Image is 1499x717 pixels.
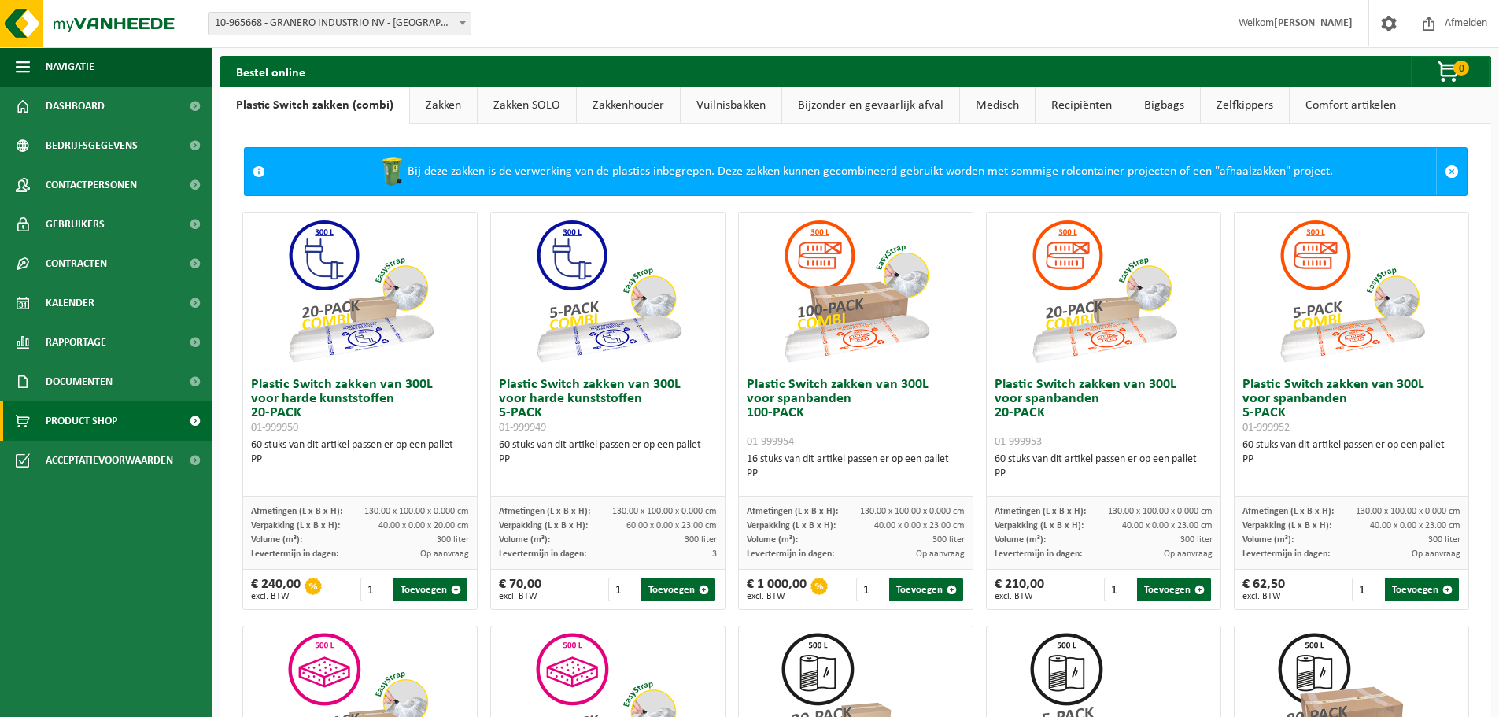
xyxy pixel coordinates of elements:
[782,87,959,124] a: Bijzonder en gevaarlijk afval
[1385,578,1459,601] button: Toevoegen
[685,535,717,545] span: 300 liter
[1352,578,1384,601] input: 1
[251,521,340,530] span: Verpakking (L x B x H):
[499,578,541,601] div: € 70,00
[1242,549,1330,559] span: Levertermijn in dagen:
[995,467,1213,481] div: PP
[499,507,590,516] span: Afmetingen (L x B x H):
[251,507,342,516] span: Afmetingen (L x B x H):
[251,578,301,601] div: € 240,00
[420,549,469,559] span: Op aanvraag
[46,87,105,126] span: Dashboard
[612,507,717,516] span: 130.00 x 100.00 x 0.000 cm
[995,549,1082,559] span: Levertermijn in dagen:
[1453,61,1469,76] span: 0
[1104,578,1136,601] input: 1
[282,213,439,370] img: 01-999950
[499,521,588,530] span: Verpakking (L x B x H):
[747,535,798,545] span: Volume (m³):
[208,12,471,35] span: 10-965668 - GRANERO INDUSTRIO NV - ROESELARE
[681,87,781,124] a: Vuilnisbakken
[1370,521,1460,530] span: 40.00 x 0.00 x 23.00 cm
[874,521,965,530] span: 40.00 x 0.00 x 23.00 cm
[1242,378,1460,434] h3: Plastic Switch zakken van 300L voor spanbanden 5-PACK
[46,205,105,244] span: Gebruikers
[530,213,687,370] img: 01-999949
[46,47,94,87] span: Navigatie
[364,507,469,516] span: 130.00 x 100.00 x 0.000 cm
[376,156,408,187] img: WB-0240-HPE-GN-50.png
[1242,453,1460,467] div: PP
[251,438,469,467] div: 60 stuks van dit artikel passen er op een pallet
[995,453,1213,481] div: 60 stuks van dit artikel passen er op een pallet
[777,213,935,370] img: 01-999954
[995,535,1046,545] span: Volume (m³):
[712,549,717,559] span: 3
[1137,578,1211,601] button: Toevoegen
[916,549,965,559] span: Op aanvraag
[220,56,321,87] h2: Bestel online
[209,13,471,35] span: 10-965668 - GRANERO INDUSTRIO NV - ROESELARE
[499,549,586,559] span: Levertermijn in dagen:
[251,535,302,545] span: Volume (m³):
[1025,213,1183,370] img: 01-999953
[1242,592,1285,601] span: excl. BTW
[46,441,173,480] span: Acceptatievoorwaarden
[960,87,1035,124] a: Medisch
[1128,87,1200,124] a: Bigbags
[626,521,717,530] span: 60.00 x 0.00 x 23.00 cm
[410,87,477,124] a: Zakken
[251,378,469,434] h3: Plastic Switch zakken van 300L voor harde kunststoffen 20-PACK
[1242,521,1331,530] span: Verpakking (L x B x H):
[747,549,834,559] span: Levertermijn in dagen:
[251,422,298,434] span: 01-999950
[995,578,1044,601] div: € 210,00
[1411,56,1490,87] button: 0
[1290,87,1412,124] a: Comfort artikelen
[747,436,794,448] span: 01-999954
[608,578,641,601] input: 1
[378,521,469,530] span: 40.00 x 0.00 x 20.00 cm
[889,578,963,601] button: Toevoegen
[1242,438,1460,467] div: 60 stuks van dit artikel passen er op een pallet
[46,244,107,283] span: Contracten
[747,378,965,449] h3: Plastic Switch zakken van 300L voor spanbanden 100-PACK
[499,592,541,601] span: excl. BTW
[1201,87,1289,124] a: Zelfkippers
[499,453,717,467] div: PP
[1108,507,1213,516] span: 130.00 x 100.00 x 0.000 cm
[251,549,338,559] span: Levertermijn in dagen:
[1412,549,1460,559] span: Op aanvraag
[1436,148,1467,195] a: Sluit melding
[747,467,965,481] div: PP
[1036,87,1128,124] a: Recipiënten
[1273,213,1431,370] img: 01-999952
[856,578,888,601] input: 1
[499,422,546,434] span: 01-999949
[499,378,717,434] h3: Plastic Switch zakken van 300L voor harde kunststoffen 5-PACK
[641,578,715,601] button: Toevoegen
[747,592,807,601] span: excl. BTW
[499,535,550,545] span: Volume (m³):
[1428,535,1460,545] span: 300 liter
[220,87,409,124] a: Plastic Switch zakken (combi)
[393,578,467,601] button: Toevoegen
[995,378,1213,449] h3: Plastic Switch zakken van 300L voor spanbanden 20-PACK
[1356,507,1460,516] span: 130.00 x 100.00 x 0.000 cm
[995,507,1086,516] span: Afmetingen (L x B x H):
[932,535,965,545] span: 300 liter
[747,578,807,601] div: € 1 000,00
[46,165,137,205] span: Contactpersonen
[46,283,94,323] span: Kalender
[747,521,836,530] span: Verpakking (L x B x H):
[499,438,717,467] div: 60 stuks van dit artikel passen er op een pallet
[478,87,576,124] a: Zakken SOLO
[273,148,1436,195] div: Bij deze zakken is de verwerking van de plastics inbegrepen. Deze zakken kunnen gecombineerd gebr...
[1242,578,1285,601] div: € 62,50
[251,453,469,467] div: PP
[1122,521,1213,530] span: 40.00 x 0.00 x 23.00 cm
[1242,422,1290,434] span: 01-999952
[1180,535,1213,545] span: 300 liter
[995,436,1042,448] span: 01-999953
[1242,535,1294,545] span: Volume (m³):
